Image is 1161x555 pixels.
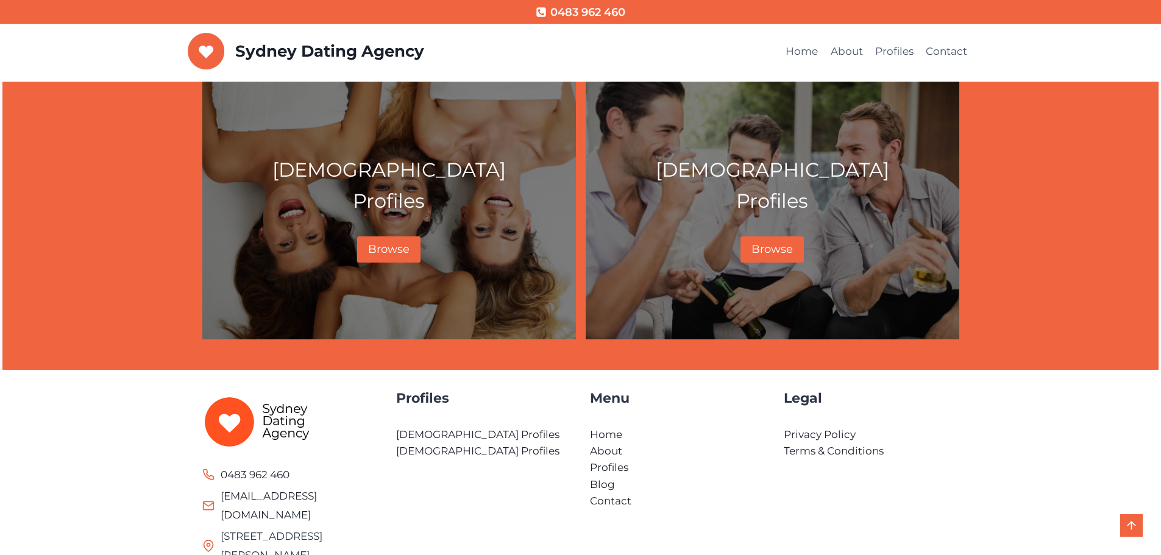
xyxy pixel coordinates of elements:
a: [DEMOGRAPHIC_DATA] Profiles [396,428,559,440]
a: About [824,37,868,66]
a: Contact [590,495,631,507]
img: Sydney Dating Agency [188,33,225,69]
a: Home [779,37,824,66]
a: Scroll to top [1120,514,1143,537]
a: Profiles [869,37,920,66]
a: [EMAIL_ADDRESS][DOMAIN_NAME] [221,490,317,521]
nav: Primary [779,37,974,66]
a: Contact [920,37,973,66]
span: 0483 962 460 [221,465,289,484]
a: About [590,445,622,457]
a: Browse [740,236,804,263]
p: [DEMOGRAPHIC_DATA] Profiles [596,154,949,216]
a: Profiles [590,461,628,473]
span: 0483 962 460 [550,4,625,21]
a: Terms & Conditions [784,445,884,457]
p: Sydney Dating Agency [235,42,424,61]
a: Browse [357,236,421,263]
a: 0483 962 460 [202,465,289,484]
span: Browse [751,242,793,256]
a: [DEMOGRAPHIC_DATA] Profiles [396,445,559,457]
h4: Profiles [396,388,572,408]
h4: Menu [590,388,765,408]
a: Blog [590,478,615,490]
span: Browse [368,242,410,256]
h4: Legal [784,388,959,408]
a: 0483 962 460 [536,4,625,21]
a: Privacy Policy [784,428,856,440]
p: [DEMOGRAPHIC_DATA] Profiles [213,154,566,216]
a: Sydney Dating Agency [188,33,424,69]
a: Home [590,428,622,440]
